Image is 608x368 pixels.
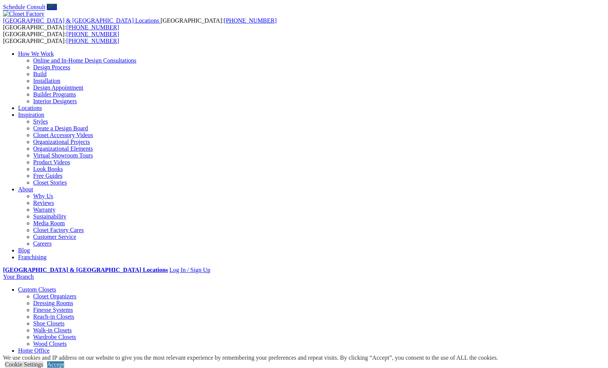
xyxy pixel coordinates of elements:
[33,132,93,138] a: Closet Accessory Videos
[33,300,73,306] a: Dressing Rooms
[33,139,90,145] a: Organizational Projects
[3,4,45,10] a: Schedule Consult
[33,118,48,125] a: Styles
[18,347,50,354] a: Home Office
[33,200,54,206] a: Reviews
[3,273,34,280] a: Your Branch
[33,213,66,220] a: Sustainability
[33,78,60,84] a: Installation
[224,17,276,24] a: [PHONE_NUMBER]
[66,38,119,44] a: [PHONE_NUMBER]
[18,111,44,118] a: Inspiration
[33,220,65,226] a: Media Room
[33,57,136,64] a: Online and In-Home Design Consultations
[33,125,88,131] a: Create a Design Board
[33,145,93,152] a: Organizational Elements
[33,206,55,213] a: Warranty
[33,173,63,179] a: Free Guides
[33,227,84,233] a: Closet Factory Cares
[33,341,67,347] a: Wood Closets
[18,50,54,57] a: How We Work
[33,307,73,313] a: Finesse Systems
[3,17,161,24] a: [GEOGRAPHIC_DATA] & [GEOGRAPHIC_DATA] Locations
[3,31,119,44] span: [GEOGRAPHIC_DATA]: [GEOGRAPHIC_DATA]:
[33,91,76,98] a: Builder Programs
[169,267,210,273] a: Log In / Sign Up
[18,254,47,260] a: Franchising
[3,11,44,17] img: Closet Factory
[18,247,30,253] a: Blog
[33,234,76,240] a: Customer Service
[33,293,77,299] a: Closet Organizers
[18,105,42,111] a: Locations
[33,64,70,70] a: Design Process
[33,98,77,104] a: Interior Designers
[33,327,72,333] a: Walk-in Closets
[3,354,498,361] div: We use cookies and IP address on our website to give you the most relevant experience by remember...
[47,4,57,10] a: Call
[33,159,70,165] a: Product Videos
[18,354,35,360] a: Garage
[18,286,56,293] a: Custom Closets
[66,31,119,37] a: [PHONE_NUMBER]
[3,17,159,24] span: [GEOGRAPHIC_DATA] & [GEOGRAPHIC_DATA] Locations
[66,24,119,31] a: [PHONE_NUMBER]
[3,17,277,31] span: [GEOGRAPHIC_DATA]: [GEOGRAPHIC_DATA]:
[33,240,52,247] a: Careers
[3,267,168,273] a: [GEOGRAPHIC_DATA] & [GEOGRAPHIC_DATA] Locations
[18,186,33,192] a: About
[33,313,74,320] a: Reach-in Closets
[33,84,83,91] a: Design Appointment
[33,152,93,159] a: Virtual Showroom Tours
[33,71,47,77] a: Build
[33,166,63,172] a: Look Books
[47,361,64,368] a: Accept
[33,179,67,186] a: Closet Stories
[33,334,76,340] a: Wardrobe Closets
[33,320,64,327] a: Shoe Closets
[33,193,53,199] a: Why Us
[5,361,43,368] a: Cookie Settings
